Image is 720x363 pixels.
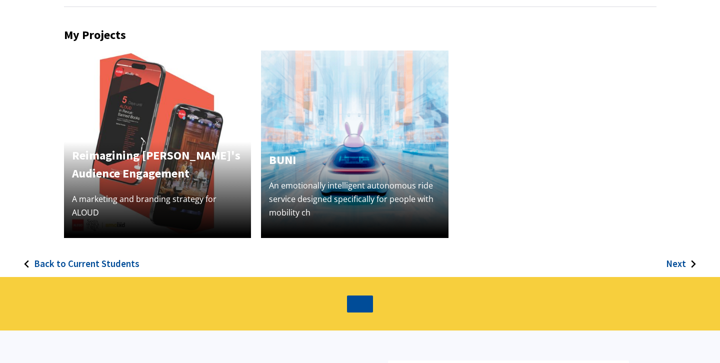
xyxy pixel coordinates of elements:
h2: My Projects [64,28,656,42]
h4: Reimagining [PERSON_NAME]'s Audience Engagement [72,146,243,182]
h3: Back to Current Students [34,258,139,269]
p: An emotionally intelligent autonomous ride service designed specifically for people with mobility ch [269,179,440,220]
a: Next [666,238,711,277]
h4: BUNI [269,151,440,169]
p: A marketing and branding strategy for ALOUD [72,192,243,219]
img: Mock up of BUNI [261,50,448,238]
img: ALOUD Brand & Marketing: Reimagining ALOUD's Audience Engagement [64,50,251,238]
h3: Next [666,258,686,269]
a: Back to Current Students [9,238,139,277]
